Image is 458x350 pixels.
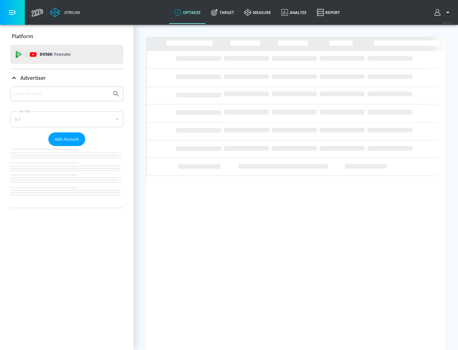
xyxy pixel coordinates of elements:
[62,10,80,15] div: Atrium
[18,109,32,113] label: Sort By
[10,69,123,87] div: Advertiser
[312,1,345,24] a: Report
[50,8,80,17] a: Atrium
[55,136,79,143] span: Add Account
[54,51,71,58] p: Youtube
[206,1,239,24] a: Target
[10,87,123,208] div: Advertiser
[169,1,206,24] a: optimize
[13,90,109,98] input: Search by name
[10,45,123,64] div: DV360: Youtube
[10,27,123,45] div: Platform
[276,1,312,24] a: Analyze
[10,111,123,127] div: A-Z
[20,74,46,81] p: Advertiser
[40,51,71,58] p: DV360:
[48,132,85,146] button: Add Account
[443,21,452,24] span: v 4.24.0
[12,33,33,40] p: Platform
[239,1,276,24] a: measure
[10,146,123,208] nav: list of Advertiser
